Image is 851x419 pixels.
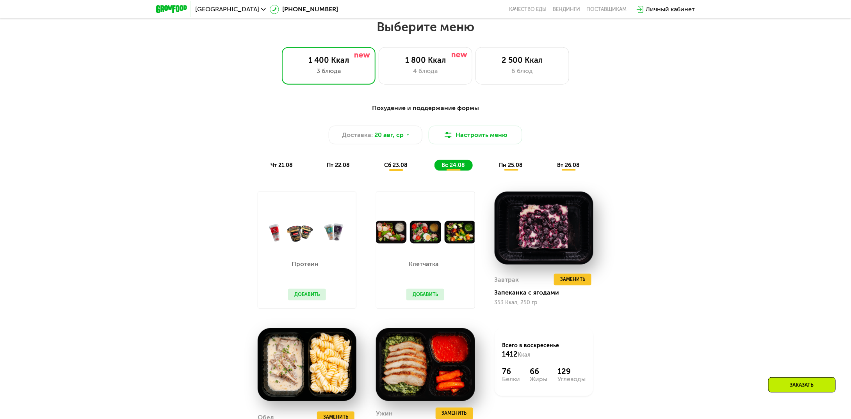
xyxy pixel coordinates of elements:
button: Заменить [554,274,591,286]
p: Протеин [288,261,322,267]
div: Похудение и поддержание формы [194,103,657,113]
span: 1412 [502,350,518,359]
span: вс 24.08 [442,162,465,169]
span: [GEOGRAPHIC_DATA] [195,6,259,12]
div: 1 800 Ккал [387,55,464,65]
button: Добавить [288,289,326,300]
span: Ккал [518,352,531,358]
a: Качество еды [509,6,547,12]
span: Заменить [442,410,467,417]
div: поставщикам [586,6,627,12]
a: Вендинги [553,6,580,12]
div: 2 500 Ккал [484,55,561,65]
div: Завтрак [495,274,519,286]
span: пн 25.08 [499,162,523,169]
button: Настроить меню [429,126,522,144]
div: 6 блюд [484,66,561,76]
span: Заменить [560,276,585,284]
button: Добавить [406,289,444,300]
div: Всего в воскресенье [502,342,586,359]
span: вт 26.08 [557,162,580,169]
div: Личный кабинет [646,5,695,14]
span: пт 22.08 [327,162,350,169]
div: 353 Ккал, 250 гр [495,300,593,306]
h2: Выберите меню [25,19,826,35]
div: Жиры [530,376,548,382]
span: сб 23.08 [384,162,408,169]
div: 129 [557,367,586,376]
div: Белки [502,376,520,382]
div: 3 блюда [290,66,367,76]
div: Углеводы [557,376,586,382]
div: 1 400 Ккал [290,55,367,65]
div: 4 блюда [387,66,464,76]
div: 76 [502,367,520,376]
a: [PHONE_NUMBER] [270,5,338,14]
div: Заказать [768,377,836,392]
div: Запеканка с ягодами [495,289,600,296]
p: Клетчатка [406,261,440,267]
span: чт 21.08 [271,162,293,169]
div: 66 [530,367,548,376]
span: Доставка: [342,130,373,140]
span: 20 авг, ср [375,130,404,140]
